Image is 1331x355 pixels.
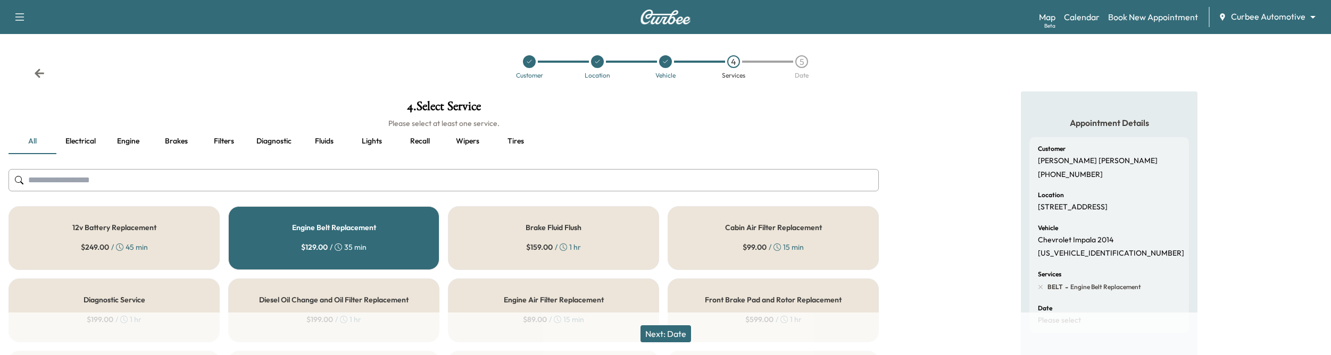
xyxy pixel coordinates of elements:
span: Curbee Automotive [1231,11,1305,23]
a: Calendar [1064,11,1100,23]
button: Diagnostic [248,129,300,154]
button: Wipers [444,129,492,154]
h5: Diagnostic Service [84,296,145,303]
h5: Cabin Air Filter Replacement [725,224,822,231]
div: Beta [1044,22,1055,30]
span: $ 99.00 [743,242,767,252]
button: Filters [200,129,248,154]
span: Engine Belt Replacement [1068,283,1141,291]
h5: Engine Belt Replacement [292,224,376,231]
img: Curbee Logo [640,10,691,24]
p: [US_VEHICLE_IDENTIFICATION_NUMBER] [1038,249,1184,258]
a: MapBeta [1039,11,1055,23]
h5: Engine Air Filter Replacement [504,296,604,303]
div: / 35 min [301,242,367,252]
a: Book New Appointment [1108,11,1198,23]
p: [STREET_ADDRESS] [1038,202,1108,212]
h5: Diesel Oil Change and Oil Filter Replacement [259,296,409,303]
button: Electrical [56,129,104,154]
h6: Services [1038,271,1061,277]
button: Recall [396,129,444,154]
h1: 4 . Select Service [9,100,879,118]
div: Vehicle [655,72,676,79]
span: $ 249.00 [81,242,109,252]
p: [PERSON_NAME] [PERSON_NAME] [1038,156,1158,166]
div: Services [722,72,745,79]
div: 4 [727,55,740,68]
h6: Vehicle [1038,225,1058,231]
h6: Location [1038,192,1064,198]
button: Engine [104,129,152,154]
h6: Please select at least one service. [9,118,879,129]
div: Location [585,72,610,79]
span: $ 129.00 [301,242,328,252]
button: Brakes [152,129,200,154]
h6: Date [1038,305,1052,311]
p: [PHONE_NUMBER] [1038,170,1103,180]
p: Chevrolet Impala 2014 [1038,235,1113,245]
h5: Brake Fluid Flush [526,224,581,231]
h6: Customer [1038,146,1066,152]
button: Fluids [300,129,348,154]
h5: Appointment Details [1029,117,1189,129]
div: / 15 min [743,242,804,252]
span: BELT [1047,283,1063,291]
div: Customer [516,72,543,79]
div: basic tabs example [9,129,879,154]
h5: 12v Battery Replacement [72,224,156,231]
button: Lights [348,129,396,154]
div: 5 [795,55,808,68]
button: Tires [492,129,539,154]
span: - [1063,282,1068,292]
h5: Front Brake Pad and Rotor Replacement [705,296,842,303]
button: Next: Date [640,325,691,342]
button: all [9,129,56,154]
div: / 1 hr [526,242,581,252]
div: Back [34,68,45,79]
div: Date [795,72,809,79]
div: / 45 min [81,242,148,252]
span: $ 159.00 [526,242,553,252]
